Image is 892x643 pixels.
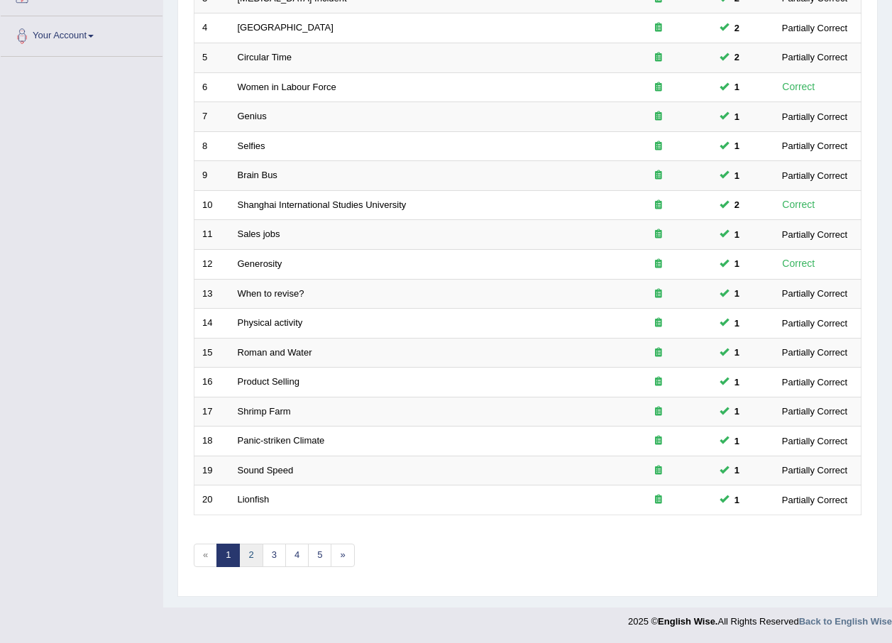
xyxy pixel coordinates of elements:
a: Panic-striken Climate [238,435,325,446]
span: You can still take this question [729,227,745,242]
span: You can still take this question [729,434,745,449]
span: You can still take this question [729,493,745,507]
div: Partially Correct [776,138,853,153]
a: [GEOGRAPHIC_DATA] [238,22,334,33]
div: Correct [776,197,821,213]
a: Sales jobs [238,229,280,239]
div: Exam occurring question [613,287,704,301]
span: « [194,544,217,567]
td: 18 [194,427,230,456]
span: You can still take this question [729,345,745,360]
div: Partially Correct [776,50,853,65]
div: Exam occurring question [613,317,704,330]
a: 3 [263,544,286,567]
div: Partially Correct [776,286,853,301]
span: You can still take this question [729,21,745,35]
div: Exam occurring question [613,258,704,271]
a: Shanghai International Studies University [238,199,407,210]
span: You can still take this question [729,168,745,183]
div: Partially Correct [776,316,853,331]
a: Circular Time [238,52,292,62]
div: Correct [776,255,821,272]
a: Lionfish [238,494,270,505]
div: Exam occurring question [613,81,704,94]
div: Exam occurring question [613,405,704,419]
td: 13 [194,279,230,309]
span: You can still take this question [729,138,745,153]
div: Partially Correct [776,463,853,478]
div: Exam occurring question [613,169,704,182]
a: » [331,544,354,567]
span: You can still take this question [729,316,745,331]
div: Exam occurring question [613,140,704,153]
a: Sound Speed [238,465,294,476]
div: 2025 © All Rights Reserved [628,608,892,628]
a: Women in Labour Force [238,82,336,92]
a: Roman and Water [238,347,312,358]
span: You can still take this question [729,286,745,301]
div: Exam occurring question [613,51,704,65]
span: You can still take this question [729,404,745,419]
div: Partially Correct [776,493,853,507]
td: 16 [194,368,230,397]
a: Shrimp Farm [238,406,291,417]
div: Exam occurring question [613,375,704,389]
div: Correct [776,79,821,95]
td: 9 [194,161,230,191]
div: Exam occurring question [613,464,704,478]
a: Your Account [1,16,163,52]
td: 14 [194,309,230,339]
a: 2 [239,544,263,567]
td: 12 [194,249,230,279]
div: Partially Correct [776,404,853,419]
a: 4 [285,544,309,567]
span: You can still take this question [729,463,745,478]
a: Generosity [238,258,282,269]
span: You can still take this question [729,375,745,390]
a: Product Selling [238,376,299,387]
td: 10 [194,190,230,220]
span: You can still take this question [729,197,745,212]
td: 4 [194,13,230,43]
strong: English Wise. [658,616,717,627]
td: 15 [194,338,230,368]
a: Genius [238,111,267,121]
a: Physical activity [238,317,303,328]
a: When to revise? [238,288,304,299]
div: Partially Correct [776,434,853,449]
div: Exam occurring question [613,21,704,35]
a: 1 [216,544,240,567]
span: You can still take this question [729,79,745,94]
div: Partially Correct [776,109,853,124]
div: Exam occurring question [613,434,704,448]
td: 17 [194,397,230,427]
td: 11 [194,220,230,250]
div: Partially Correct [776,375,853,390]
div: Partially Correct [776,227,853,242]
div: Partially Correct [776,21,853,35]
div: Exam occurring question [613,346,704,360]
span: You can still take this question [729,50,745,65]
div: Partially Correct [776,168,853,183]
td: 7 [194,102,230,132]
td: 8 [194,131,230,161]
div: Exam occurring question [613,228,704,241]
div: Exam occurring question [613,110,704,123]
td: 6 [194,72,230,102]
span: You can still take this question [729,256,745,271]
td: 19 [194,456,230,485]
a: Brain Bus [238,170,277,180]
td: 20 [194,485,230,515]
td: 5 [194,43,230,73]
a: Selfies [238,141,265,151]
div: Exam occurring question [613,493,704,507]
div: Partially Correct [776,345,853,360]
span: You can still take this question [729,109,745,124]
div: Exam occurring question [613,199,704,212]
a: 5 [308,544,331,567]
a: Back to English Wise [799,616,892,627]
